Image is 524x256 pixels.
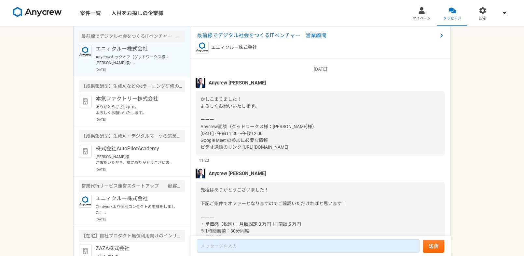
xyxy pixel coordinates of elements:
p: エニィクルー株式会社 [211,44,257,51]
img: 8DqYSo04kwAAAAASUVORK5CYII= [13,7,62,17]
div: 営業代行サービス運営スタートアップ 顧客候補企業のご紹介業務 [79,180,185,192]
img: S__5267474.jpg [196,169,205,178]
p: エニィクルー株式会社 [96,45,176,53]
span: 11:20 [199,157,209,163]
img: default_org_logo-42cde973f59100197ec2c8e796e4974ac8490bb5b08a0eb061ff975e4574aa76.png [79,95,92,108]
span: 設定 [479,16,486,21]
p: [PERSON_NAME]様 ご確認いただき、誠にありがとうございます。 こちらこそ、[DATE]、何卒よろしくお願い申し上げます。 [96,154,176,166]
p: [DATE] [96,67,185,72]
img: logo_text_blue_01.png [79,195,92,208]
span: Anycrew [PERSON_NAME] [209,170,266,177]
div: 【成果報酬型】生成AI・デジタルマーケの営業パートナー＆商談トスアップ協力者募集 [79,130,185,142]
p: [DATE] [96,117,185,122]
span: マイページ [413,16,431,21]
div: 最前線でデジタル社会をつくるITベンチャー 営業顧問 [79,30,185,42]
span: 先程はありがとうございました！ 下記ご条件でオファーとなりますのでご確認いただければと思います！ ーーー ・単価感（税別）：月額固定３万円＋1商談５万円 ※1時間商談：30分同席 ・開始時期：[... [200,187,346,240]
button: 送信 [423,240,444,253]
span: メッセージ [443,16,461,21]
p: 株式会社AutoPilotAcademy [96,145,176,153]
p: ZAZA株式会社 [96,245,176,252]
span: 最前線でデジタル社会をつくるITベンチャー 営業顧問 [197,32,437,39]
p: [DATE] [96,217,185,222]
p: Chatworkより個別コンタクトの申請をしました。 承認をお願いします。 [96,204,176,216]
p: ありがとうございます。 よろしくお願いいたします。 [96,104,176,116]
span: Anycrew [PERSON_NAME] [209,79,266,86]
p: Anycrewキックオフ（グッドワークス様：[PERSON_NAME]様） [DATE] · 午後3:00～3:30 Google Meet の参加に必要な情報 ビデオ通話のリンク: [URL]... [96,54,176,66]
p: 本気ファクトリー株式会社 [96,95,176,103]
div: 【成果報酬型】生成AIなどのeラーニング研修の商談トスアップ（営業顧問） [79,80,185,92]
span: かしこまりました！ よろしくお願いいたします。 ーーー Anycrew面談（グッドワークス様：[PERSON_NAME]様） [DATE] · 午前11:30～午後12:00 Google Me... [200,97,317,150]
img: S__5267474.jpg [196,78,205,88]
p: [DATE] [96,167,185,172]
p: エニィクルー株式会社 [96,195,176,203]
img: logo_text_blue_01.png [196,41,209,54]
div: 【在宅】自社プロダクト無償利用向けのインサイドセールス [79,230,185,242]
img: logo_text_blue_01.png [79,45,92,58]
img: default_org_logo-42cde973f59100197ec2c8e796e4974ac8490bb5b08a0eb061ff975e4574aa76.png [79,145,92,158]
p: [DATE] [196,66,445,73]
a: [URL][DOMAIN_NAME] [242,144,288,150]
